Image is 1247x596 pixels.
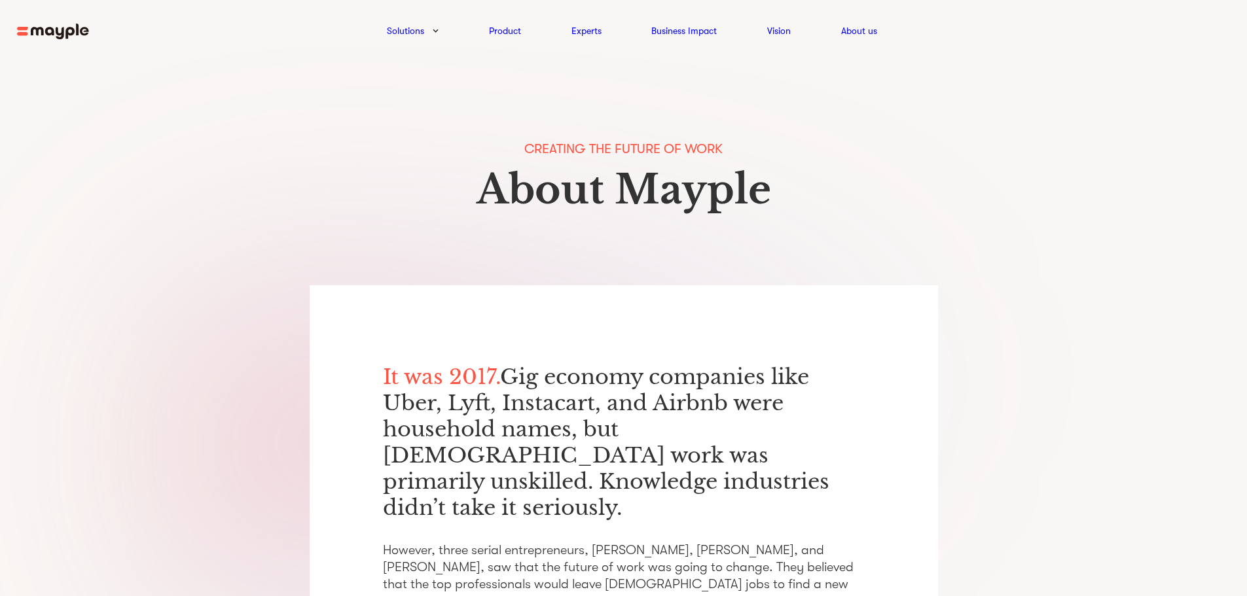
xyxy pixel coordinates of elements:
a: Experts [571,23,602,39]
p: Gig economy companies like Uber, Lyft, Instacart, and Airbnb were household names, but [DEMOGRAPH... [383,364,865,521]
span: It was 2017. [383,364,500,390]
a: Solutions [387,23,424,39]
img: arrow-down [433,29,439,33]
a: Product [489,23,521,39]
a: Business Impact [651,23,717,39]
a: Vision [767,23,791,39]
a: About us [841,23,877,39]
img: mayple-logo [17,24,89,40]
